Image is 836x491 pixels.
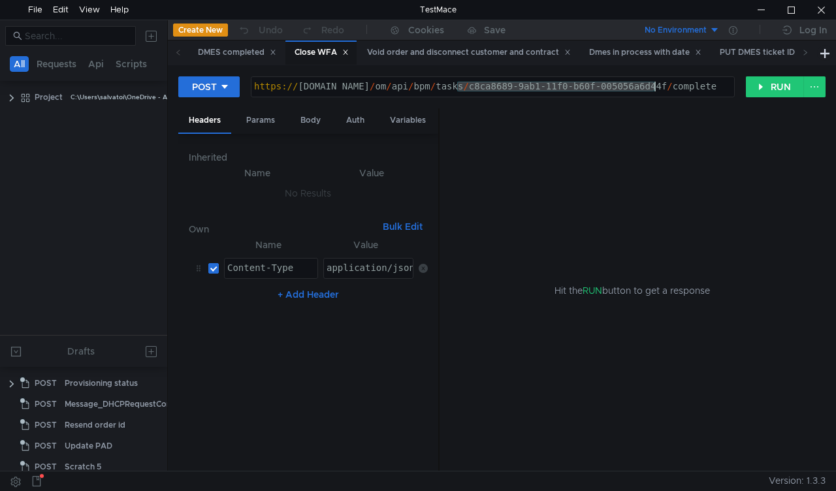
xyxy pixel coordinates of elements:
div: Resend order id [65,415,125,435]
div: No Environment [645,24,707,37]
span: RUN [583,285,602,296]
button: Undo [228,20,292,40]
div: Headers [178,108,231,134]
button: POST [178,76,240,97]
div: Body [290,108,331,133]
div: Scratch 5 [65,457,101,477]
button: Api [84,56,108,72]
button: Scripts [112,56,151,72]
div: Void order and disconnect customer and contract [367,46,571,59]
button: RUN [746,76,804,97]
th: Value [315,165,428,181]
span: POST [35,457,57,477]
span: POST [35,394,57,414]
span: Version: 1.3.3 [769,471,826,490]
button: No Environment [629,20,720,40]
div: PUT DMES ticket ID [720,46,807,59]
button: Redo [292,20,353,40]
input: Search... [25,29,128,43]
nz-embed-empty: No Results [285,187,331,199]
th: Value [318,237,413,253]
div: C:\Users\salvatoi\OneDrive - AMDOCS\Backup Folders\Documents\testmace\Project [71,87,335,107]
button: + Add Header [272,287,344,302]
div: POST [192,80,217,94]
button: All [10,56,29,72]
div: Message_DHCPRequestCompleted [65,394,199,414]
div: Log In [799,22,827,38]
h6: Inherited [189,150,428,165]
button: Requests [33,56,80,72]
div: Undo [259,22,283,38]
div: Params [236,108,285,133]
button: Create New [173,24,228,37]
div: Auth [336,108,375,133]
div: Cookies [408,22,444,38]
th: Name [199,165,315,181]
div: Project [35,87,63,107]
div: Redo [321,22,344,38]
span: POST [35,415,57,435]
span: Hit the button to get a response [555,283,710,298]
button: Bulk Edit [378,219,428,234]
div: Close WFA [295,46,349,59]
div: Dmes in process with date [589,46,701,59]
span: POST [35,373,57,393]
h6: Own [189,221,378,237]
div: Save [484,25,506,35]
div: Provisioning status [65,373,138,393]
div: DMES completed [198,46,276,59]
th: Name [219,237,318,253]
div: Update PAD [65,436,112,456]
span: POST [35,436,57,456]
div: Variables [379,108,436,133]
div: Drafts [67,343,95,359]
